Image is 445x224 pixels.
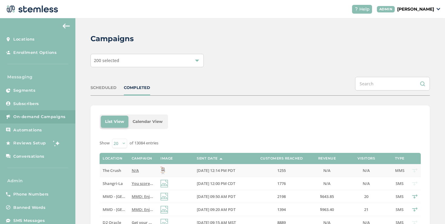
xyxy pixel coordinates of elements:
span: On-demand Campaigns [13,114,66,120]
span: N/A [323,181,331,186]
span: MMD: Enjoy 25% OFF LAX 9/12 & 9/13‼️ Click for more deals Reply END to cancel [132,194,282,199]
img: logo-dark-0685b13c.svg [5,3,58,15]
span: 200 selected [94,58,119,63]
img: icon-sort-1e1d7615.svg [219,158,222,160]
label: N/A [345,168,387,173]
label: N/A [345,181,387,186]
span: Enrollment Options [13,50,57,56]
label: Revenue [318,156,336,160]
span: Banned Words [13,205,45,211]
span: MMD - [GEOGRAPHIC_DATA] [103,207,156,212]
span: [DATE] 12:00 PM CDT [197,181,235,186]
span: MMS [395,168,404,173]
span: SMS [396,207,404,212]
label: 09/12/2025 12:00 PM CDT [197,181,248,186]
span: [DATE] 12:14 PM PDT [197,168,235,173]
label: Location [103,156,122,160]
label: N/A [132,168,154,173]
label: Image [160,156,173,160]
label: 09/12/2025 09:50 AM PDT [197,194,248,199]
span: You scored double points over [DATE] weekend! Click here to visit [GEOGRAPHIC_DATA] and turn them... [132,181,384,186]
span: N/A [363,168,370,173]
input: Search [355,77,430,91]
li: Calendar View [128,116,167,128]
p: [PERSON_NAME] [397,6,434,12]
label: 21 [345,207,387,212]
div: COMPLETED [124,85,150,91]
span: 1255 [277,168,286,173]
span: N/A [363,181,370,186]
label: Customers Reached [260,156,303,160]
label: Shangri-La [103,181,125,186]
span: [DATE] 09:50 AM PDT [197,194,236,199]
label: N/A [315,181,339,186]
label: Campaign [132,156,152,160]
span: Automations [13,127,42,133]
label: 1394 [254,207,309,212]
span: Subscribers [13,101,39,107]
span: The Crush [103,168,121,173]
span: SMS Messages [13,218,45,224]
label: SMS [394,194,406,199]
div: SCHEDULED [91,85,117,91]
span: Segments [13,87,35,94]
label: You scored double points over Labor Day weekend! Click here to visit Shangri-La and turn them int... [132,181,154,186]
iframe: Chat Widget [415,195,445,224]
span: Locations [13,36,35,42]
label: 09/12/2025 09:20 AM PDT [197,207,248,212]
label: N/A [315,168,339,173]
label: MMD: Enjoy 25% OFF LAX 9/12 & 9/13‼️ Click for more deals Reply END to cancel [132,207,154,212]
span: 21 [364,207,368,212]
img: icon-arrow-back-accent-c549486e.svg [63,24,70,28]
span: $643.85 [320,194,334,199]
label: SMS [394,181,406,186]
label: The Crush [103,168,125,173]
span: [DATE] 09:20 AM PDT [197,207,236,212]
span: Help [359,6,370,12]
span: SMS [396,181,404,186]
label: Type [395,156,404,160]
span: Phone Numbers [13,191,49,197]
span: 2198 [277,194,286,199]
span: Conversations [13,153,44,160]
label: 1776 [254,181,309,186]
img: laqMVdRd3EHQM677PEnokOx3WjvO2ae8s7CX.jpg [160,167,165,174]
label: Visitors [358,156,375,160]
img: glitter-stars-b7820f95.gif [51,137,63,149]
label: MMD - Long Beach [103,207,125,212]
span: Reviews Setup [13,140,46,146]
label: $643.85 [315,194,339,199]
span: SMS [396,194,404,199]
img: icon-img-d887fa0c.svg [160,206,168,213]
img: icon-img-d887fa0c.svg [160,193,168,200]
span: N/A [132,168,139,173]
span: MMD - [GEOGRAPHIC_DATA] [103,194,156,199]
label: $963.40 [315,207,339,212]
span: 1394 [277,207,286,212]
span: $963.40 [320,207,334,212]
span: MMD: Enjoy 25% OFF LAX 9/12 & 9/13‼️ Click for more deals Reply END to cancel [132,207,282,212]
label: Sent Date [197,156,218,160]
h2: Campaigns [91,33,134,44]
label: MMS [394,168,406,173]
label: MMD - Hollywood [103,194,125,199]
span: Shangri-La [103,181,123,186]
img: icon-help-white-03924b79.svg [354,7,358,11]
span: N/A [323,168,331,173]
label: MMD: Enjoy 25% OFF LAX 9/12 & 9/13‼️ Click for more deals Reply END to cancel [132,194,154,199]
div: ADMIN [377,6,395,12]
span: 1776 [277,181,286,186]
img: icon-img-d887fa0c.svg [160,180,168,187]
img: icon_down-arrow-small-66adaf34.svg [437,8,440,10]
label: 2198 [254,194,309,199]
label: 20 [345,194,387,199]
label: of 13084 entries [130,140,158,146]
label: SMS [394,207,406,212]
label: 1255 [254,168,309,173]
label: 09/12/2025 12:14 PM PDT [197,168,248,173]
label: Show [100,140,110,146]
li: List View [101,116,128,128]
span: 20 [364,194,368,199]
